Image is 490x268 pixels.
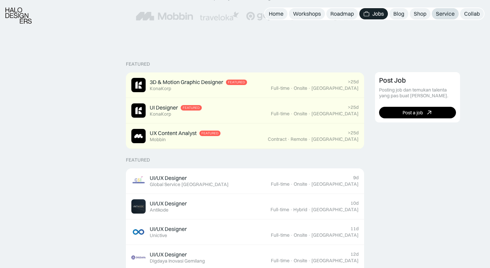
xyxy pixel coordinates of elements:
div: Antikode [150,207,168,213]
a: Job ImageUI/UX DesignerGlobal Service [GEOGRAPHIC_DATA]9dFull-time·Onsite·[GEOGRAPHIC_DATA] [126,168,364,194]
img: Job Image [131,129,146,143]
a: Home [265,8,288,19]
a: Job ImageUI DesignerFeaturedKonaKorp>25dFull-time·Onsite·[GEOGRAPHIC_DATA] [126,98,364,123]
div: Contract [268,136,287,142]
div: · [290,207,293,213]
div: Full-time [271,207,289,213]
div: KonaKorp [150,86,171,91]
a: Job ImageUI/UX DesignerAntikode10dFull-time·Hybrid·[GEOGRAPHIC_DATA] [126,194,364,219]
div: · [308,111,311,117]
div: Full-time [271,85,290,91]
div: UI/UX Designer [150,251,187,258]
div: · [308,85,311,91]
div: Jobs [372,10,384,17]
a: Collab [460,8,484,19]
div: >25d [348,104,359,110]
div: >25d [348,130,359,136]
div: Featured [183,106,200,110]
div: UI/UX Designer [150,200,187,207]
div: Onsite [294,181,307,187]
div: · [290,111,293,117]
div: Home [269,10,283,17]
div: Service [436,10,455,17]
div: Onsite [294,258,307,264]
div: [GEOGRAPHIC_DATA] [311,111,359,117]
div: KonaKorp [150,111,171,117]
div: Roadmap [330,10,354,17]
div: Remote [291,136,307,142]
div: Global Service [GEOGRAPHIC_DATA] [150,182,229,187]
div: Full-time [271,181,290,187]
a: Job Image3D & Motion Graphic DesignerFeaturedKonaKorp>25dFull-time·Onsite·[GEOGRAPHIC_DATA] [126,72,364,98]
div: Onsite [294,232,307,238]
a: Job ImageUX Content AnalystFeaturedMobbin>25dContract·Remote·[GEOGRAPHIC_DATA] [126,123,364,149]
a: Blog [389,8,408,19]
a: Shop [410,8,430,19]
a: Job ImageUI/UX DesignerUnictive11dFull-time·Onsite·[GEOGRAPHIC_DATA] [126,219,364,245]
div: · [308,181,311,187]
div: [GEOGRAPHIC_DATA] [311,85,359,91]
div: Featured [228,80,245,84]
div: 9d [353,175,359,181]
div: Digdaya Inovasi Gemilang [150,258,205,264]
div: · [290,258,293,264]
div: Full-time [271,111,290,117]
div: Blog [393,10,404,17]
div: Full-time [271,258,290,264]
a: Post a job [379,107,456,118]
div: Featured [126,61,150,67]
div: · [308,232,311,238]
div: Workshops [293,10,321,17]
div: UX Content Analyst [150,130,197,137]
div: Full-time [271,232,290,238]
img: Job Image [131,78,146,92]
div: · [290,232,293,238]
div: Hybrid [293,207,307,213]
div: Onsite [294,85,307,91]
div: Shop [414,10,426,17]
div: >25d [348,79,359,85]
div: Unictive [150,233,167,238]
div: 3D & Motion Graphic Designer [150,79,223,86]
div: 12d [350,251,359,257]
a: Service [432,8,459,19]
div: · [290,181,293,187]
div: 11d [350,226,359,232]
div: Posting job dan temukan talenta yang pas buat [PERSON_NAME]. [379,87,456,99]
a: Workshops [289,8,325,19]
div: Mobbin [150,137,166,143]
div: UI/UX Designer [150,225,187,233]
img: Job Image [131,225,146,239]
div: [GEOGRAPHIC_DATA] [311,181,359,187]
div: Onsite [294,111,307,117]
div: · [290,85,293,91]
a: Roadmap [326,8,358,19]
div: · [287,136,290,142]
div: Featured [201,131,218,135]
div: Featured [126,157,150,163]
div: 10d [350,200,359,206]
div: Collab [464,10,480,17]
img: Job Image [131,103,146,118]
div: Post Job [379,76,406,84]
div: [GEOGRAPHIC_DATA] [311,136,359,142]
div: [GEOGRAPHIC_DATA] [311,232,359,238]
div: · [308,258,311,264]
img: Job Image [131,174,146,188]
div: · [308,136,311,142]
div: UI/UX Designer [150,174,187,182]
img: Job Image [131,250,146,265]
div: Post a job [403,110,423,116]
div: UI Designer [150,104,178,111]
div: [GEOGRAPHIC_DATA] [311,207,359,213]
div: [GEOGRAPHIC_DATA] [311,258,359,264]
div: · [308,207,311,213]
a: Jobs [359,8,388,19]
img: Job Image [131,199,146,214]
